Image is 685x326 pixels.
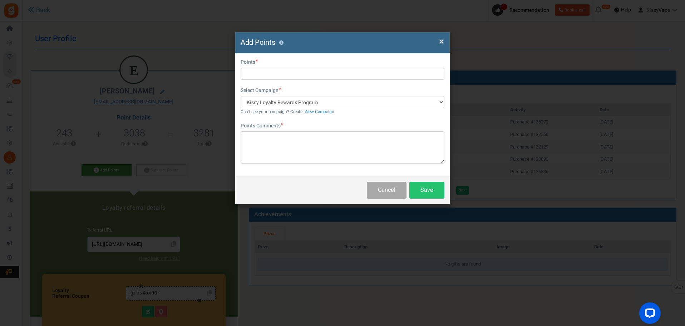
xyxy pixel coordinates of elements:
button: Cancel [367,182,406,199]
label: Points Comments [241,122,284,130]
label: Select Campaign [241,87,281,94]
button: ? [279,40,284,45]
a: New Campaign [306,109,334,115]
label: Points [241,59,258,66]
span: Add Points [241,37,275,48]
button: Save [409,182,444,199]
small: Can't see your campaign? Create a [241,109,334,115]
span: × [439,35,444,48]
